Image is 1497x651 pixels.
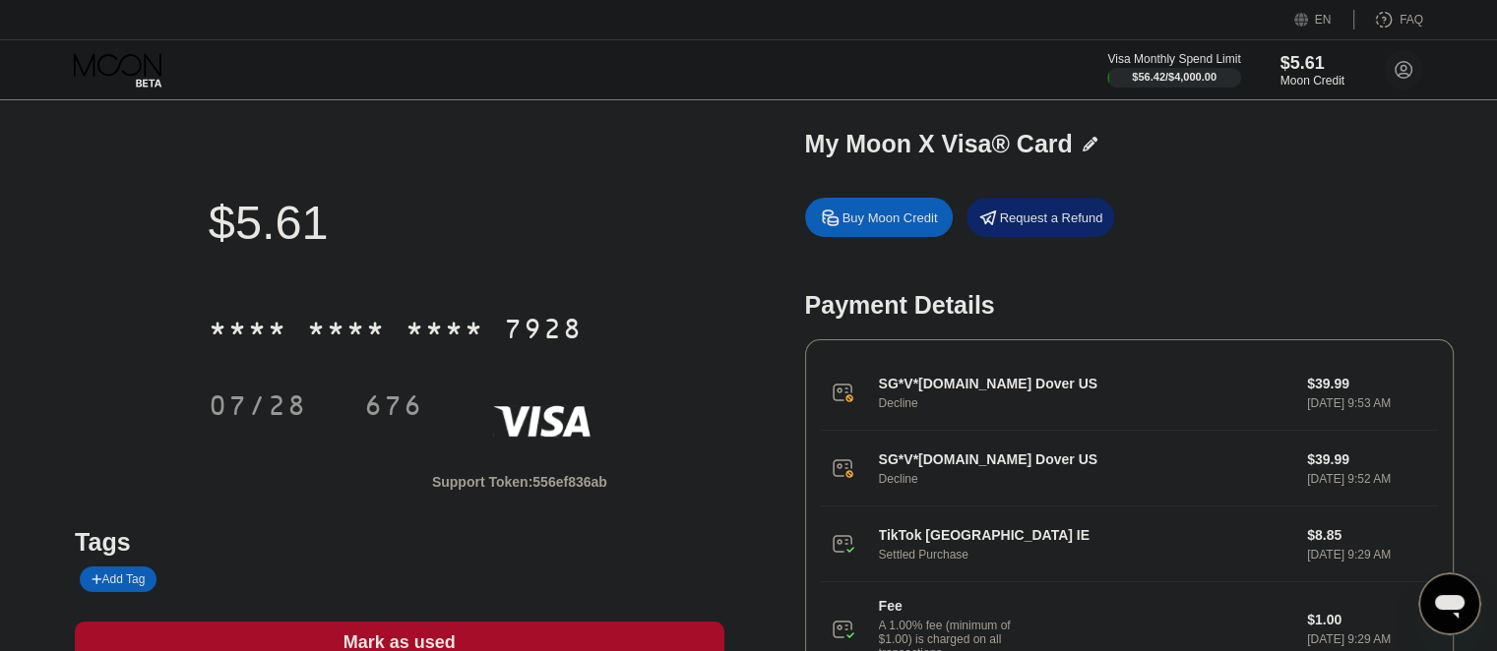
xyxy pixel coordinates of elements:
div: Request a Refund [1000,209,1103,226]
div: $5.61 [209,195,591,250]
div: My Moon X Visa® Card [805,130,1073,158]
div: $1.00 [1307,612,1438,627]
div: Support Token: 556ef836ab [432,474,607,490]
div: $5.61Moon Credit [1280,53,1344,88]
div: EN [1294,10,1354,30]
div: 07/28 [209,392,307,424]
div: Fee [879,598,1017,614]
div: 7928 [504,316,583,347]
div: 676 [349,381,438,430]
div: Buy Moon Credit [805,198,953,237]
div: FAQ [1354,10,1423,30]
iframe: Бутон за стартиране на прозореца за текстови съобщения [1418,572,1481,635]
div: Add Tag [80,566,156,592]
div: Payment Details [805,291,1454,320]
div: 07/28 [194,381,322,430]
div: Moon Credit [1280,74,1344,88]
div: Support Token:556ef836ab [432,474,607,490]
div: [DATE] 9:29 AM [1307,632,1438,646]
div: $56.42 / $4,000.00 [1132,71,1216,83]
div: Visa Monthly Spend Limit [1107,52,1240,66]
div: Tags [75,528,723,557]
div: Request a Refund [967,198,1114,237]
div: EN [1315,13,1332,27]
div: Visa Monthly Spend Limit$56.42/$4,000.00 [1107,52,1240,88]
div: FAQ [1400,13,1423,27]
div: $5.61 [1280,53,1344,74]
div: Add Tag [92,572,145,586]
div: Buy Moon Credit [842,209,938,226]
div: 676 [364,392,423,424]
